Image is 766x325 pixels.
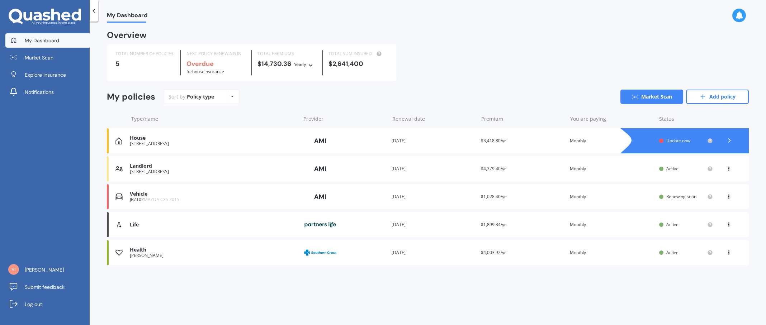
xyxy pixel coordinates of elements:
[130,191,297,197] div: Vehicle
[328,50,388,57] div: TOTAL SUM INSURED
[294,61,306,68] div: Yearly
[130,253,297,258] div: [PERSON_NAME]
[25,54,53,61] span: Market Scan
[481,138,506,144] span: $3,418.80/yr
[115,137,122,144] img: House
[302,246,338,259] img: Southern Cross
[570,249,653,256] div: Monthly
[5,263,90,277] a: [PERSON_NAME]
[25,301,42,308] span: Log out
[8,264,19,275] img: 090ae0ebdca4cc092440aee9ee7e908d
[570,193,653,200] div: Monthly
[392,193,475,200] div: [DATE]
[392,165,475,172] div: [DATE]
[25,283,65,291] span: Submit feedback
[570,221,653,228] div: Monthly
[666,138,690,144] span: Update now
[115,50,175,57] div: TOTAL NUMBER OF POLICIES
[107,92,155,102] div: My policies
[186,50,246,57] div: NEXT POLICY RENEWING IN
[186,59,214,68] b: Overdue
[302,162,338,176] img: AMI
[130,247,297,253] div: Health
[328,60,388,67] div: $2,641,400
[392,249,475,256] div: [DATE]
[186,68,224,75] span: for House insurance
[169,93,214,100] div: Sort by:
[570,115,653,123] div: You are paying
[115,221,123,228] img: Life
[481,115,564,123] div: Premium
[481,249,506,255] span: $4,003.92/yr
[302,134,338,148] img: AMI
[666,249,678,255] span: Active
[25,37,59,44] span: My Dashboard
[303,115,387,123] div: Provider
[686,90,749,104] a: Add policy
[257,60,317,68] div: $14,730.36
[130,222,297,228] div: Life
[302,190,338,204] img: AMI
[130,141,297,146] div: [STREET_ADDRESS]
[144,196,179,202] span: MAZDA CX5 2015
[25,71,66,78] span: Explore insurance
[187,93,214,100] div: Policy type
[115,60,175,67] div: 5
[5,280,90,294] a: Submit feedback
[481,221,506,228] span: $1,899.84/yr
[302,218,338,231] img: Partners Life
[666,193,696,200] span: Renewing soon
[5,297,90,311] a: Log out
[666,221,678,228] span: Active
[392,221,475,228] div: [DATE]
[130,197,297,202] div: JBZ102
[570,137,653,144] div: Monthly
[659,115,713,123] div: Status
[130,163,297,169] div: Landlord
[115,165,123,172] img: Landlord
[570,165,653,172] div: Monthly
[25,89,54,96] span: Notifications
[5,33,90,48] a: My Dashboard
[115,249,123,256] img: Health
[115,193,123,200] img: Vehicle
[620,90,683,104] a: Market Scan
[130,135,297,141] div: House
[25,266,64,273] span: [PERSON_NAME]
[5,85,90,99] a: Notifications
[5,51,90,65] a: Market Scan
[5,68,90,82] a: Explore insurance
[666,166,678,172] span: Active
[481,193,506,200] span: $1,028.40/yr
[107,12,147,21] span: My Dashboard
[481,166,506,172] span: $4,379.40/yr
[107,32,147,39] div: Overview
[392,115,476,123] div: Renewal date
[392,137,475,144] div: [DATE]
[130,169,297,174] div: [STREET_ADDRESS]
[257,50,317,57] div: TOTAL PREMIUMS
[131,115,298,123] div: Type/name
